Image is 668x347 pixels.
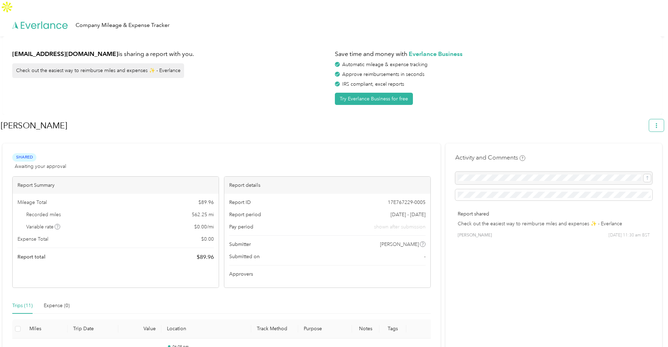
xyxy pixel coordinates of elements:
span: [DATE] 11:30 am BST [609,232,650,239]
span: $ 0.00 [201,235,214,243]
div: Check out the easiest way to reimburse miles and expenses ✨ - Everlance [12,63,184,78]
span: Awaiting your approval [15,163,66,170]
span: Variable rate [26,223,61,231]
strong: [EMAIL_ADDRESS][DOMAIN_NAME] [12,50,118,57]
h1: is sharing a report with you. [12,50,330,58]
th: Miles [24,319,68,339]
span: Report period [229,211,261,218]
p: Check out the easiest way to reimburse miles and expenses ✨ - Everlance [458,220,650,227]
span: 562.25 mi [192,211,214,218]
th: Purpose [298,319,352,339]
th: Track Method [251,319,298,339]
h1: Jacob [1,117,644,134]
span: Approvers [229,270,253,278]
button: Try Everlance Business for free [335,93,413,105]
span: Expense Total [17,235,48,243]
span: Recorded miles [26,211,61,218]
span: shown after submission [374,223,426,231]
h1: Save time and money with [335,50,653,58]
div: Trips (11) [12,302,33,310]
span: Report total [17,253,45,261]
h4: Activity and Comments [455,153,525,162]
span: 17E767229-0005 [388,199,426,206]
th: Location [161,319,251,339]
th: Trip Date [68,319,118,339]
span: IRS compliant, excel reports [342,81,404,87]
span: [DATE] - [DATE] [391,211,426,218]
div: Expense (0) [44,302,70,310]
span: Automatic mileage & expense tracking [342,62,428,68]
span: Submitter [229,241,251,248]
span: - [424,253,426,260]
span: Pay period [229,223,253,231]
th: Value [118,319,161,339]
th: Tags [379,319,406,339]
span: Shared [12,153,36,161]
span: $ 89.96 [197,253,214,261]
div: Report details [224,177,430,194]
span: Mileage Total [17,199,47,206]
span: [PERSON_NAME] [458,232,492,239]
strong: Everlance Business [409,50,463,57]
th: Notes [352,319,379,339]
span: $ 0.00 / mi [194,223,214,231]
span: Report ID [229,199,251,206]
p: Report shared [458,210,650,218]
span: Submitted on [229,253,260,260]
span: Approve reimbursements in seconds [342,71,424,77]
div: Report Summary [13,177,219,194]
div: Company Mileage & Expense Tracker [76,21,170,30]
span: [PERSON_NAME] [380,241,419,248]
span: $ 89.96 [198,199,214,206]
